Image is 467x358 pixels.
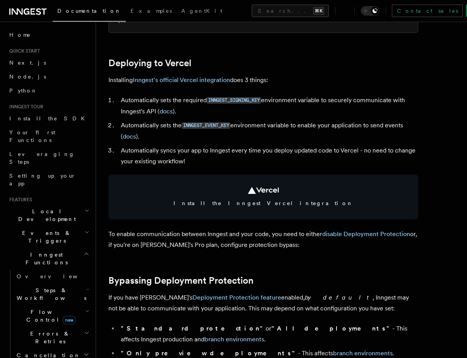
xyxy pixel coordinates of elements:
[9,151,75,165] span: Leveraging Steps
[118,323,418,345] li: or - This affects Inngest production and .
[177,2,227,21] a: AgentKit
[160,108,173,115] a: docs
[6,84,91,98] a: Python
[9,129,55,143] span: Your first Functions
[108,275,254,286] a: Bypassing Deployment Protection
[252,5,329,17] button: Search...⌘K
[9,31,31,39] span: Home
[6,248,91,269] button: Inngest Functions
[14,269,91,283] a: Overview
[121,325,266,332] strong: "Standard protection"
[6,207,84,223] span: Local Development
[6,251,84,266] span: Inngest Functions
[53,2,126,22] a: Documentation
[192,294,281,301] a: Deployment Protection feature
[123,133,136,140] a: docs
[14,308,85,324] span: Flow Control
[6,125,91,147] a: Your first Functions
[271,325,392,332] strong: "All deployments"
[6,147,91,169] a: Leveraging Steps
[133,76,230,84] a: Inngest's official Vercel integration
[6,226,91,248] button: Events & Triggers
[6,111,91,125] a: Install the SDK
[6,197,32,203] span: Features
[57,8,121,14] span: Documentation
[14,305,91,327] button: Flow Controlnew
[182,122,230,129] code: INNGEST_EVENT_KEY
[17,273,96,279] span: Overview
[361,6,379,15] button: Toggle dark mode
[6,104,43,110] span: Inngest tour
[108,229,418,250] p: To enable communication between Inngest and your code, you need to either or, if you're on [PERSO...
[9,74,46,80] span: Node.js
[130,8,172,14] span: Examples
[333,349,393,357] a: branch environments
[9,60,46,66] span: Next.js
[6,204,91,226] button: Local Development
[14,283,91,305] button: Steps & Workflows
[204,336,264,343] a: branch environments
[126,2,177,21] a: Examples
[118,145,418,167] li: Automatically syncs your app to Inngest every time you deploy updated code to Vercel - no need to...
[118,95,418,117] li: Automatically sets the required environment variable to securely communicate with Inngest's API ( ).
[14,327,91,348] button: Errors & Retries
[108,75,418,86] p: Installing does 3 things:
[6,229,84,245] span: Events & Triggers
[6,70,91,84] a: Node.js
[181,8,222,14] span: AgentKit
[108,175,418,219] a: Install the Inngest Vercel integration
[118,120,418,142] li: Automatically sets the environment variable to enable your application to send events ( ).
[9,87,38,94] span: Python
[121,349,298,357] strong: "Only preview deployments"
[6,28,91,42] a: Home
[305,294,373,301] em: by default
[14,286,86,302] span: Steps & Workflows
[392,5,463,17] a: Contact sales
[108,292,418,314] p: If you have [PERSON_NAME]'s enabled, , Inngest may not be able to communicate with your applicati...
[182,122,230,129] a: INNGEST_EVENT_KEY
[9,115,89,122] span: Install the SDK
[6,48,40,54] span: Quick start
[322,230,410,238] a: disable Deployment Protection
[14,330,84,345] span: Errors & Retries
[6,56,91,70] a: Next.js
[6,169,91,190] a: Setting up your app
[207,96,261,104] a: INNGEST_SIGNING_KEY
[63,316,76,324] span: new
[118,199,409,207] span: Install the Inngest Vercel integration
[207,97,261,104] code: INNGEST_SIGNING_KEY
[9,173,76,187] span: Setting up your app
[313,7,324,15] kbd: ⌘K
[108,58,191,69] a: Deploying to Vercel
